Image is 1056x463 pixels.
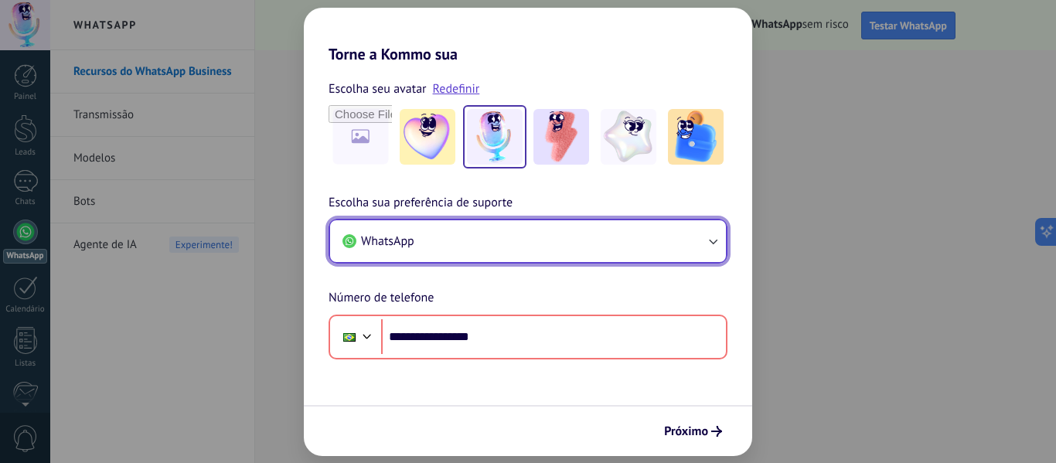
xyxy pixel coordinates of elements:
span: Número de telefone [329,288,434,308]
img: -4.jpeg [601,109,656,165]
a: Redefinir [433,81,480,97]
div: Brazil: + 55 [335,321,364,353]
span: Escolha seu avatar [329,79,427,99]
button: Próximo [657,418,729,444]
span: Escolha sua preferência de suporte [329,193,513,213]
img: -1.jpeg [400,109,455,165]
button: WhatsApp [330,220,726,262]
img: -2.jpeg [467,109,523,165]
span: WhatsApp [361,233,414,249]
h2: Torne a Kommo sua [304,8,752,63]
img: -5.jpeg [668,109,724,165]
span: Próximo [664,426,708,437]
img: -3.jpeg [533,109,589,165]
